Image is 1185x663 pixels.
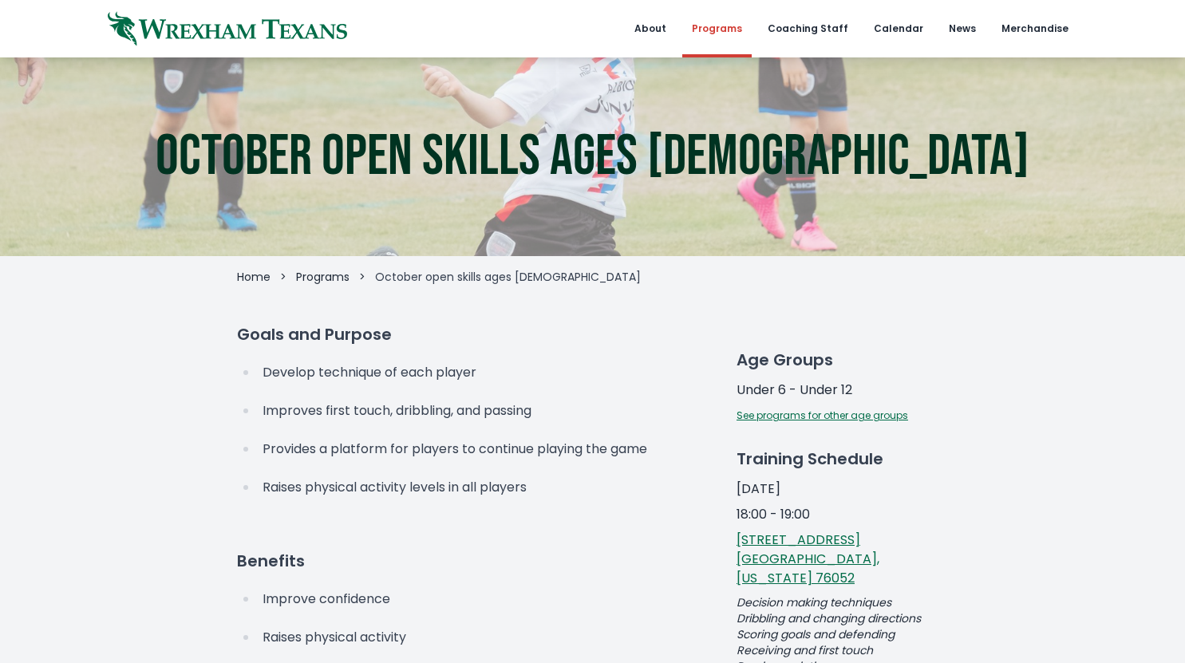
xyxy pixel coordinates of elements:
h3: Benefits [237,550,711,572]
h3: Age Groups [737,349,948,371]
p: Scoring goals and defending [737,626,948,642]
h3: Training Schedule [737,448,948,470]
a: Programs [296,269,350,285]
span: October open skills ages [DEMOGRAPHIC_DATA] [375,269,641,285]
h3: Goals and Purpose [237,323,711,345]
p: Decision making techniques [737,594,948,610]
p: Improves first touch, dribbling, and passing [263,400,711,422]
a: Home [237,269,271,285]
p: Under 6 - Under 12 [737,381,948,400]
p: Develop technique of each player [263,361,711,384]
a: [STREET_ADDRESS][GEOGRAPHIC_DATA], [US_STATE] 76052 [737,531,879,587]
p: Improve confidence [263,588,711,610]
p: Raises physical activity [263,626,711,649]
p: 18:00 - 19:00 [737,505,948,524]
p: Raises physical activity levels in all players [263,476,711,499]
p: Dribbling and changing directions [737,610,948,626]
p: Provides a platform for players to continue playing the game [263,438,711,460]
h1: October open skills ages [DEMOGRAPHIC_DATA] [156,128,1029,186]
p: Receiving and first touch [737,642,948,658]
p: [DATE] [737,479,948,499]
li: > [280,269,286,285]
li: > [359,269,365,285]
a: See programs for other age groups [737,408,908,422]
